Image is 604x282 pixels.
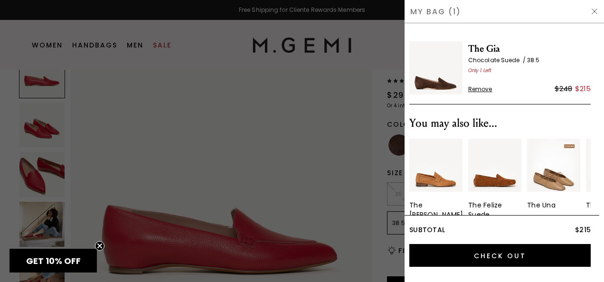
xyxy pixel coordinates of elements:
div: The [PERSON_NAME] [409,200,463,219]
span: The Gia [468,41,591,56]
a: The [PERSON_NAME] [409,139,462,219]
img: The Gia [409,41,462,94]
span: Only 1 Left [468,67,491,74]
img: The One tag [564,144,575,148]
div: $215 [575,83,591,94]
span: GET 10% OFF [26,255,81,267]
span: 38.5 [527,56,539,64]
div: 1 / 10 [409,139,462,219]
a: The Felize Suede [468,139,521,219]
img: v_11953_01_Main_New_TheSacca_Luggage_Suede_290x387_crop_center.jpg [409,139,462,192]
span: Subtotal [409,225,445,235]
input: Check Out [409,244,591,267]
img: 7263728926779_02_Hover_New_TheUna_LightTan_Nappa_290x387_crop_center.jpg [527,139,580,192]
span: Remove [468,85,492,93]
a: The One tagThe Una [527,139,580,210]
div: $248 [555,83,572,94]
div: The Una [527,200,556,210]
img: v_11814_01_Main_New_TheFelize_Saddle_Suede_290x387_crop_center.jpg [468,139,521,192]
div: 3 / 10 [527,139,580,219]
div: 2 / 10 [468,139,521,219]
span: Chocolate Suede [468,56,527,64]
button: Close teaser [95,241,104,251]
div: GET 10% OFFClose teaser [9,249,97,273]
img: Hide Drawer [591,8,598,15]
div: The Felize Suede [468,200,521,219]
span: $215 [575,225,591,235]
div: You may also like... [409,116,591,131]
